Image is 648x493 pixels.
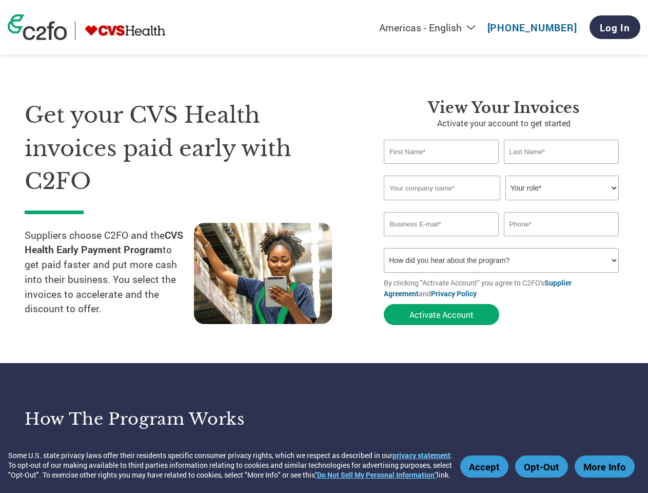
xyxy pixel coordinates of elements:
select: Title/Role [505,176,619,200]
a: "Do Not Sell My Personal Information" [315,470,437,480]
p: Activate your account to get started [384,117,623,129]
img: supply chain worker [194,223,332,324]
input: Last Name* [504,140,619,164]
a: Log In [590,15,640,39]
h1: Get your CVS Health invoices paid early with C2FO [25,99,353,198]
img: c2fo logo [8,14,67,40]
button: More Info [575,456,635,478]
a: [PHONE_NUMBER] [487,21,577,34]
a: Supplier Agreement [384,278,572,298]
div: Inavlid Phone Number [504,237,619,244]
div: Some U.S. state privacy laws offer their residents specific consumer privacy rights, which we res... [8,450,455,480]
button: Accept [460,456,508,478]
div: Inavlid Email Address [384,237,499,244]
p: Suppliers choose C2FO and the to get paid faster and put more cash into their business. You selec... [25,228,194,317]
a: Privacy Policy [431,289,477,298]
div: Invalid last name or last name is too long [504,165,619,172]
button: Opt-Out [515,456,568,478]
input: First Name* [384,140,499,164]
div: Invalid company name or company name is too long [384,201,618,208]
input: Phone* [504,212,619,236]
button: Activate Account [384,304,499,325]
input: Your company name* [384,176,500,200]
h3: View Your Invoices [384,99,623,117]
input: Invalid Email format [384,212,499,236]
a: privacy statement [392,450,450,460]
img: CVS Health [83,21,168,40]
h3: How the program works [25,409,311,429]
p: By clicking "Activate Account" you agree to C2FO's and [384,277,623,299]
div: Invalid first name or first name is too long [384,165,499,172]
